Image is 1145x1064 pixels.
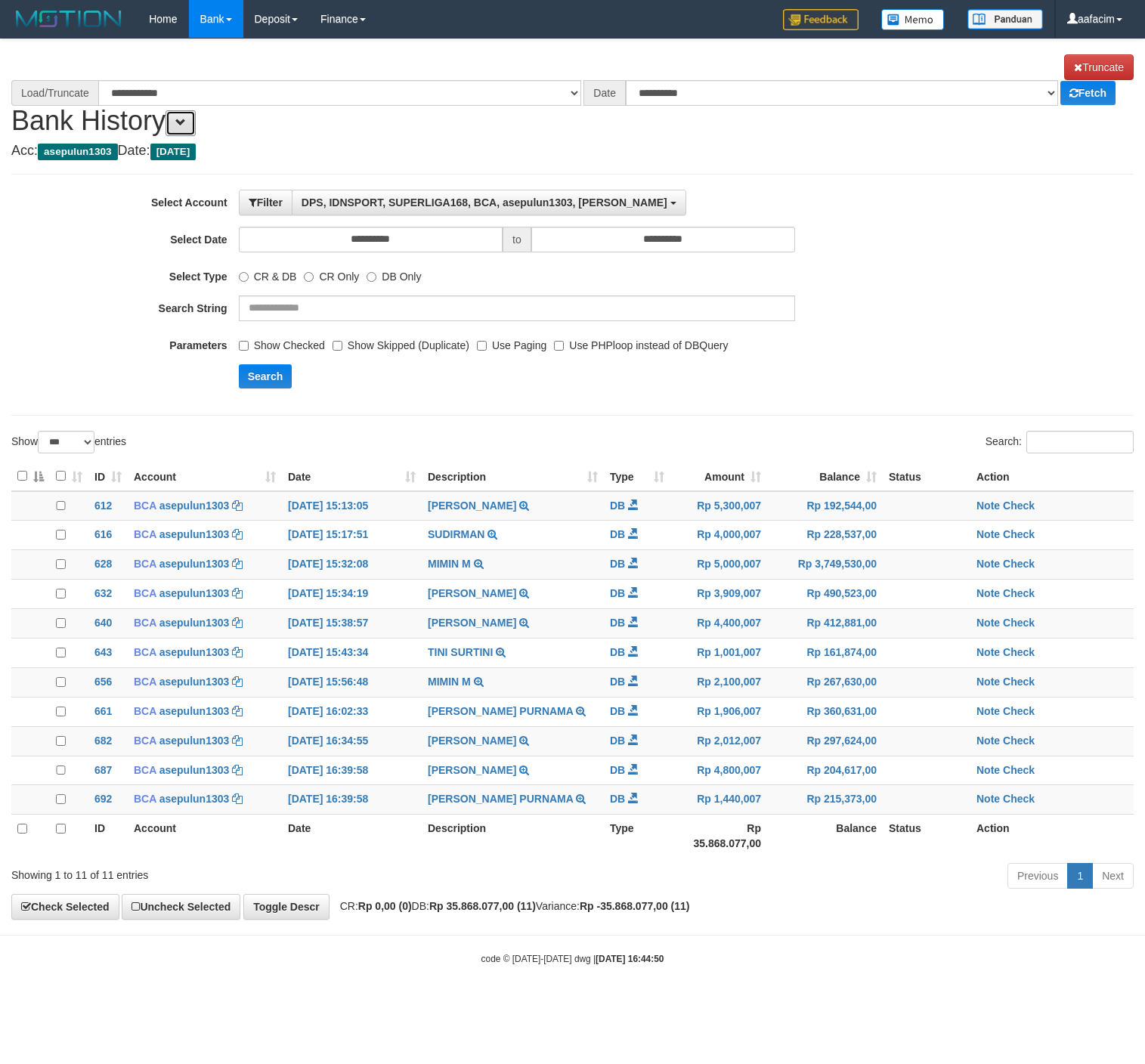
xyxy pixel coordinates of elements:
a: Copy asepulun1303 to clipboard [232,793,243,805]
span: CR: DB: Variance: [333,900,690,912]
span: BCA [134,764,156,776]
td: Rp 2,012,007 [670,726,767,756]
img: panduan.png [967,9,1043,29]
a: Copy asepulun1303 to clipboard [232,646,243,658]
th: Date [282,815,422,858]
label: Search: [986,431,1134,453]
td: Rp 1,440,007 [670,785,767,815]
input: Show Skipped (Duplicate) [333,341,342,351]
input: Search: [1026,431,1134,453]
a: Check [1003,500,1035,512]
td: Rp 3,909,007 [670,580,767,609]
span: DB [610,617,625,629]
td: [DATE] 15:13:05 [282,491,422,521]
td: Rp 4,000,007 [670,521,767,550]
span: DB [610,735,625,747]
select: Showentries [38,431,94,453]
span: BCA [134,587,156,599]
td: [DATE] 16:02:33 [282,697,422,726]
a: asepulun1303 [159,617,230,629]
td: Rp 5,300,007 [670,491,767,521]
a: [PERSON_NAME] PURNAMA [428,705,573,717]
span: 643 [94,646,112,658]
a: [PERSON_NAME] [428,735,516,747]
th: : activate to sort column ascending [50,462,88,491]
span: BCA [134,558,156,570]
span: BCA [134,735,156,747]
span: DB [610,793,625,805]
td: Rp 4,800,007 [670,756,767,785]
a: Copy asepulun1303 to clipboard [232,735,243,747]
th: Type: activate to sort column ascending [604,462,670,491]
span: asepulun1303 [38,144,117,160]
a: asepulun1303 [159,793,230,805]
a: Note [976,558,1000,570]
td: Rp 215,373,00 [767,785,883,815]
a: Truncate [1064,54,1134,80]
strong: Rp -35.868.077,00 (11) [580,900,690,912]
span: BCA [134,646,156,658]
span: 682 [94,735,112,747]
span: BCA [134,500,156,512]
a: Note [976,705,1000,717]
a: Copy asepulun1303 to clipboard [232,617,243,629]
a: Copy asepulun1303 to clipboard [232,500,243,512]
span: DB [610,558,625,570]
th: Date: activate to sort column ascending [282,462,422,491]
div: Load/Truncate [11,80,98,106]
th: Type [604,815,670,858]
input: CR & DB [239,272,249,282]
span: 612 [94,500,112,512]
label: Show Checked [239,332,325,353]
a: Note [976,793,1000,805]
input: CR Only [304,272,314,282]
td: Rp 192,544,00 [767,491,883,521]
span: to [503,227,531,252]
img: Feedback.jpg [783,9,859,30]
span: 632 [94,587,112,599]
th: Action [970,815,1134,858]
a: Check [1003,617,1035,629]
span: DB [610,587,625,599]
td: Rp 3,749,530,00 [767,550,883,580]
label: DB Only [367,264,421,284]
a: Note [976,735,1000,747]
a: asepulun1303 [159,587,230,599]
a: Check [1003,793,1035,805]
span: DB [610,764,625,776]
label: Use PHPloop instead of DBQuery [554,332,728,353]
td: [DATE] 15:38:57 [282,609,422,639]
td: Rp 267,630,00 [767,667,883,697]
a: [PERSON_NAME] [428,617,516,629]
small: code © [DATE]-[DATE] dwg | [481,954,664,964]
img: MOTION_logo.png [11,8,126,30]
span: [DATE] [150,144,197,160]
td: [DATE] 15:34:19 [282,580,422,609]
th: Action [970,462,1134,491]
div: Date [583,80,626,106]
td: Rp 4,400,007 [670,609,767,639]
a: Check [1003,735,1035,747]
td: Rp 2,100,007 [670,667,767,697]
td: [DATE] 16:39:58 [282,756,422,785]
td: [DATE] 15:17:51 [282,521,422,550]
a: Previous [1007,863,1068,889]
th: Description [422,815,604,858]
a: asepulun1303 [159,705,230,717]
a: Check [1003,558,1035,570]
span: BCA [134,793,156,805]
a: Check [1003,676,1035,688]
span: 687 [94,764,112,776]
a: [PERSON_NAME] [428,764,516,776]
a: Copy asepulun1303 to clipboard [232,676,243,688]
span: DPS, IDNSPORT, SUPERLIGA168, BCA, asepulun1303, [PERSON_NAME] [302,196,667,209]
label: CR & DB [239,264,297,284]
a: Check [1003,764,1035,776]
span: DB [610,705,625,717]
span: BCA [134,705,156,717]
td: [DATE] 16:39:58 [282,785,422,815]
img: Button%20Memo.svg [881,9,945,30]
button: DPS, IDNSPORT, SUPERLIGA168, BCA, asepulun1303, [PERSON_NAME] [292,190,686,215]
span: 661 [94,705,112,717]
a: TINI SURTINI [428,646,493,658]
